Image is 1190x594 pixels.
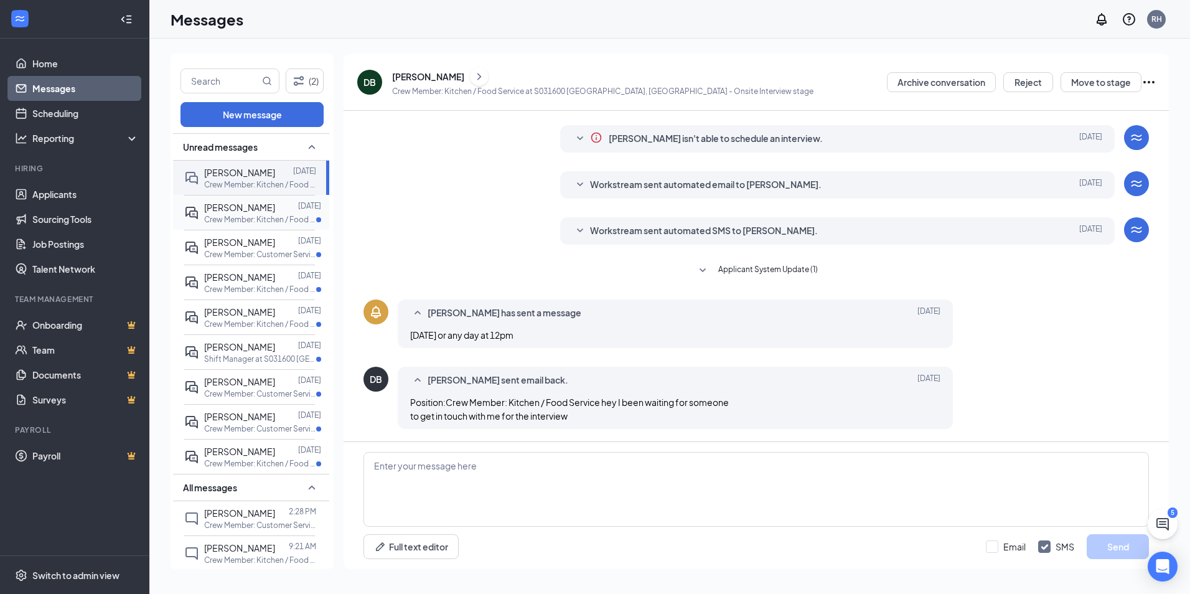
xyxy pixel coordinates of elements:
[298,340,321,351] p: [DATE]
[289,506,316,517] p: 2:28 PM
[171,9,243,30] h1: Messages
[410,329,513,341] span: [DATE] or any day at 12pm
[718,263,818,278] span: Applicant System Update (1)
[32,182,139,207] a: Applicants
[410,373,425,388] svg: SmallChevronUp
[181,69,260,93] input: Search
[573,177,588,192] svg: SmallChevronDown
[184,546,199,561] svg: ChatInactive
[32,51,139,76] a: Home
[1122,12,1136,27] svg: QuestionInfo
[32,443,139,468] a: PayrollCrown
[120,13,133,26] svg: Collapse
[392,70,464,83] div: [PERSON_NAME]
[1079,224,1102,238] span: [DATE]
[410,306,425,321] svg: SmallChevronUp
[363,76,376,88] div: DB
[184,450,199,464] svg: ActiveDoubleChat
[374,540,387,553] svg: Pen
[887,72,996,92] button: Archive conversation
[470,67,489,86] button: ChevronRight
[204,167,275,178] span: [PERSON_NAME]
[204,214,316,225] p: Crew Member: Kitchen / Food Service at S031600 [GEOGRAPHIC_DATA], [GEOGRAPHIC_DATA]
[204,507,275,519] span: [PERSON_NAME]
[204,319,316,329] p: Crew Member: Kitchen / Food Service at S031600 [GEOGRAPHIC_DATA], [GEOGRAPHIC_DATA]
[573,131,588,146] svg: SmallChevronDown
[32,387,139,412] a: SurveysCrown
[204,423,316,434] p: Crew Member: Customer Service / Cashier at S031600 [GEOGRAPHIC_DATA], [GEOGRAPHIC_DATA]
[204,376,275,387] span: [PERSON_NAME]
[204,411,275,422] span: [PERSON_NAME]
[183,481,237,494] span: All messages
[1148,509,1178,539] button: ChatActive
[1151,14,1162,24] div: RH
[184,275,199,290] svg: ActiveDoubleChat
[1079,131,1102,146] span: [DATE]
[1129,176,1144,191] svg: WorkstreamLogo
[204,271,275,283] span: [PERSON_NAME]
[204,542,275,554] span: [PERSON_NAME]
[204,389,316,399] p: Crew Member: Customer Service / Cashier at S031600 [GEOGRAPHIC_DATA], [GEOGRAPHIC_DATA]
[1168,507,1178,518] div: 5
[410,397,729,422] span: Position:Crew Member: Kitchen / Food Service hey I been waiting for someone to get in touch with ...
[204,249,316,260] p: Crew Member: Customer Service / Cashier at S031600 [GEOGRAPHIC_DATA], [GEOGRAPHIC_DATA]
[184,380,199,395] svg: ActiveDoubleChat
[1155,517,1170,532] svg: ChatActive
[573,224,588,238] svg: SmallChevronDown
[1003,72,1053,92] button: Reject
[473,69,485,84] svg: ChevronRight
[184,171,199,186] svg: DoubleChat
[368,304,383,319] svg: Bell
[1087,534,1149,559] button: Send
[15,163,136,174] div: Hiring
[590,131,602,144] svg: Info
[590,177,822,192] span: Workstream sent automated email to [PERSON_NAME].
[32,337,139,362] a: TeamCrown
[917,373,940,388] span: [DATE]
[291,73,306,88] svg: Filter
[204,237,275,248] span: [PERSON_NAME]
[298,375,321,385] p: [DATE]
[204,202,275,213] span: [PERSON_NAME]
[184,345,199,360] svg: ActiveDoubleChat
[609,131,823,146] span: [PERSON_NAME] isn't able to schedule an interview.
[204,446,275,457] span: [PERSON_NAME]
[286,68,324,93] button: Filter (2)
[370,373,382,385] div: DB
[695,263,818,278] button: SmallChevronDownApplicant System Update (1)
[298,410,321,420] p: [DATE]
[289,541,316,552] p: 9:21 AM
[392,86,813,97] p: Crew Member: Kitchen / Food Service at S031600 [GEOGRAPHIC_DATA], [GEOGRAPHIC_DATA] - Onsite Inte...
[304,480,319,495] svg: SmallChevronUp
[1148,552,1178,582] div: Open Intercom Messenger
[917,306,940,321] span: [DATE]
[32,569,119,582] div: Switch to admin view
[695,263,710,278] svg: SmallChevronDown
[184,511,199,526] svg: ChatInactive
[32,257,139,281] a: Talent Network
[32,313,139,337] a: OnboardingCrown
[1141,75,1156,90] svg: Ellipses
[293,166,316,176] p: [DATE]
[32,232,139,257] a: Job Postings
[204,520,316,530] p: Crew Member: Customer Service / Cashier at S031600 [GEOGRAPHIC_DATA], [GEOGRAPHIC_DATA]
[298,445,321,455] p: [DATE]
[15,294,136,304] div: Team Management
[184,205,199,220] svg: ActiveDoubleChat
[32,76,139,101] a: Messages
[204,179,316,190] p: Crew Member: Kitchen / Food Service at S031600 [GEOGRAPHIC_DATA], [GEOGRAPHIC_DATA]
[298,305,321,316] p: [DATE]
[180,102,324,127] button: New message
[1094,12,1109,27] svg: Notifications
[32,207,139,232] a: Sourcing Tools
[204,284,316,295] p: Crew Member: Kitchen / Food Service at S031600 [GEOGRAPHIC_DATA], [GEOGRAPHIC_DATA]
[1129,130,1144,145] svg: WorkstreamLogo
[15,425,136,435] div: Payroll
[14,12,26,25] svg: WorkstreamLogo
[32,101,139,126] a: Scheduling
[298,270,321,281] p: [DATE]
[204,354,316,364] p: Shift Manager at S031600 [GEOGRAPHIC_DATA], [GEOGRAPHIC_DATA]
[590,224,818,238] span: Workstream sent automated SMS to [PERSON_NAME].
[1079,177,1102,192] span: [DATE]
[15,569,27,582] svg: Settings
